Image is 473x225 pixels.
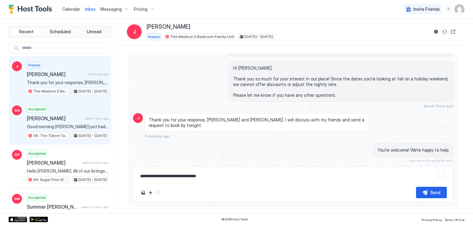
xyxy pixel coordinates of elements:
a: App Store [9,217,27,222]
span: about 1 hour ago [85,117,108,121]
span: [DATE] - [DATE] [79,133,107,138]
span: © 2025 Host Tools [221,217,248,221]
span: J [16,63,18,69]
a: Privacy Policy [422,216,442,223]
span: J [137,115,139,121]
span: Terms Of Use [444,218,464,222]
span: Accepted [28,195,46,200]
span: about 1 hour ago [423,104,453,108]
span: Hello [PERSON_NAME]. All of our listings are pet-friendly, so unfortunately, we don't have non-pe... [27,168,108,174]
span: Messaging [100,6,122,12]
span: [PERSON_NAME] [147,23,190,31]
span: Good morning [PERSON_NAME] just had a quick question Is there anything I have to do to turn get h... [27,124,108,129]
button: Scheduled [44,27,77,36]
span: DP [14,152,20,157]
span: SM [14,196,20,202]
span: J [133,28,136,35]
a: Inbox [85,6,95,12]
span: [PERSON_NAME] [27,71,86,77]
span: Thank you for your response, [PERSON_NAME] and [PERSON_NAME]. I will discuss with my friends and ... [27,80,108,85]
span: Accepted [28,151,46,156]
span: [DATE] - [DATE] [79,177,107,182]
span: Recent [19,29,34,35]
span: Hi [PERSON_NAME], Thank you so much for your interest in our place! Since the dates you're lookin... [233,65,449,98]
div: User profile [455,4,464,14]
button: Quick reply [147,189,154,196]
span: The Washoe 3 Bedroom Family Unit [33,88,68,94]
span: You're welcome! We're happy to help. [378,147,449,153]
span: about 17 hours ago [81,205,108,209]
span: The Washoe 3 Bedroom Family Unit [170,34,234,39]
span: Scheduled [50,29,71,35]
span: about 2 hours ago [83,161,108,165]
div: Send [430,189,440,196]
span: Accepted [28,106,46,112]
span: Hello Summer, Thank you so much for your booking! We'll send the check-in instructions [DATE][DAT... [27,212,108,218]
a: Calendar [62,6,80,12]
span: Inquiry [148,34,160,39]
button: Send [416,187,447,198]
span: 05: The Tahoe Tamarack Pet Friendly Studio [33,133,68,138]
button: Upload image [139,189,147,196]
span: 6 minutes ago [88,72,108,76]
div: menu [445,6,452,13]
span: Thank you for your response, [PERSON_NAME] and [PERSON_NAME]. I will discuss with my friends and ... [149,117,365,128]
button: Recent [10,27,43,36]
button: Unread [78,27,110,36]
span: less than 5 seconds ago [409,159,453,163]
button: Sync reservation [441,28,448,35]
div: tab-group [9,26,112,38]
span: Unread [87,29,101,35]
span: 6 minutes ago [145,134,170,138]
span: [DATE] - [DATE] [79,88,107,94]
span: [PERSON_NAME] [27,160,80,166]
span: Invite Friends [414,6,440,12]
a: Host Tools Logo [9,5,55,14]
span: [PERSON_NAME] [27,115,82,121]
button: Reservation information [432,28,440,35]
span: 09: Sugar Pine Studio at [GEOGRAPHIC_DATA] [33,177,68,182]
span: Privacy Policy [422,218,442,222]
button: Open reservation [450,28,457,35]
a: Terms Of Use [444,216,464,223]
span: [DATE] - [DATE] [245,34,273,39]
textarea: To enrich screen reader interactions, please activate Accessibility in Grammarly extension settings [139,170,447,182]
input: Input Field [19,43,111,53]
span: DA [14,108,20,113]
span: Pricing [134,6,148,12]
span: Inquiry [28,62,40,68]
a: Google Play Store [30,217,48,222]
span: Summer [PERSON_NAME] [27,204,79,210]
